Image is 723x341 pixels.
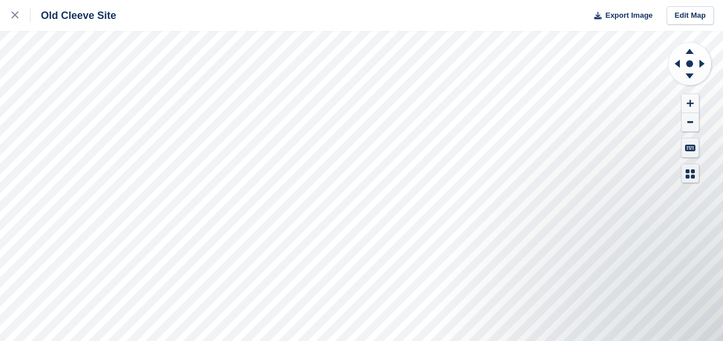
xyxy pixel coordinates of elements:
button: Map Legend [682,164,699,183]
button: Zoom Out [682,113,699,132]
a: Edit Map [667,6,714,25]
div: Old Cleeve Site [30,9,116,22]
button: Zoom In [682,94,699,113]
button: Keyboard Shortcuts [682,138,699,157]
button: Export Image [587,6,653,25]
span: Export Image [605,10,652,21]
